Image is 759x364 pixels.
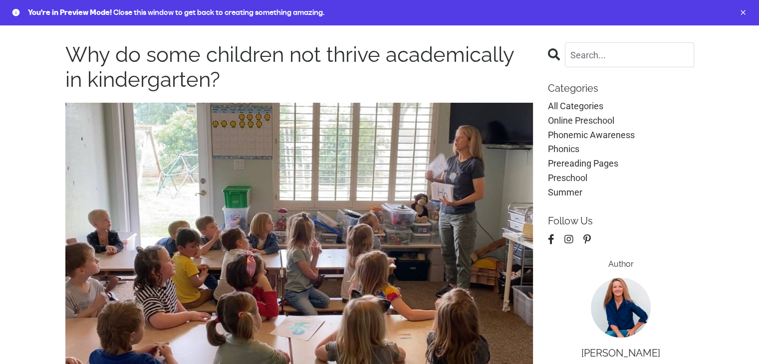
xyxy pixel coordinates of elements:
[548,171,694,185] a: preschool
[548,259,694,269] h6: Author
[548,99,694,114] a: All Categories
[548,215,694,227] p: Follow Us
[548,82,694,94] p: Categories
[548,347,694,359] p: [PERSON_NAME]
[548,114,694,128] a: online preschool
[28,7,112,17] span: You're in Preview Mode!
[65,42,533,93] h1: Why do some children not thrive academically in kindergarten?
[548,128,694,143] a: phonemic awareness
[548,157,694,171] a: prereading pages
[739,8,747,16] button: remove
[12,8,20,16] pds-icon: info circle filled
[113,7,324,17] span: Close this window to get back to creating something amazing.
[548,185,694,200] a: summer
[565,42,694,67] input: Search...
[548,142,694,157] a: phonics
